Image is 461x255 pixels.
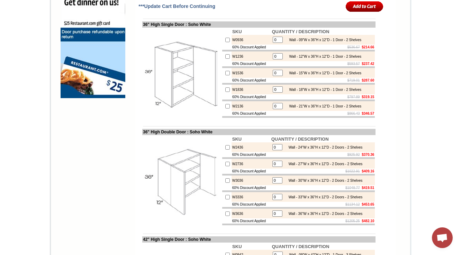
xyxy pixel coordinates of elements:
[232,136,242,142] b: SKU
[1,2,7,7] img: pdf.png
[100,31,118,38] td: Bellmonte Maple
[345,186,360,190] s: $1048.77
[347,112,360,115] s: $866.43
[362,153,374,157] b: $370.36
[347,95,360,99] s: $797.89
[232,159,271,169] td: W2736
[346,1,383,12] input: Add to Cart
[232,85,271,94] td: W1836
[232,192,271,202] td: W3336
[345,219,360,223] s: $1205.25
[362,95,374,99] b: $319.15
[362,78,374,82] b: $287.60
[232,142,271,152] td: W2436
[362,219,374,223] b: $482.10
[142,129,376,135] td: 36" High Double Door : Soho White
[272,29,329,34] b: QUANTITY / DESCRIPTION
[18,19,19,20] img: spacer.gif
[60,31,81,39] td: [PERSON_NAME] White Shaker
[232,68,271,78] td: W1536
[362,169,374,173] b: $409.16
[8,3,56,7] b: Price Sheet View in PDF Format
[232,176,271,185] td: W3036
[232,94,271,100] td: 60% Discount Applied
[285,212,363,216] div: Wall - 36"W x 36"H x 12"D - 2 Doors - 2 Shelves
[232,45,271,50] td: 60% Discount Applied
[271,136,329,142] b: QUANTITY / DESCRIPTION
[232,35,271,45] td: W0936
[286,38,361,42] div: Wall - 09"W x 36"H x 12"D - 1 Door - 2 Shelves
[432,227,453,248] a: Open chat
[232,209,271,218] td: W3636
[362,202,374,206] b: $453.65
[37,31,58,39] td: [PERSON_NAME] Yellow Walnut
[347,78,360,82] s: $719.01
[285,145,363,149] div: Wall - 24"W x 36"H x 12"D - 2 Doors - 2 Shelves
[232,218,271,224] td: 60% Discount Applied
[143,34,221,112] img: 36'' High Single Door
[118,19,119,20] img: spacer.gif
[142,21,376,28] td: 36" High Single Door : Soho White
[232,101,271,111] td: W2136
[232,111,271,116] td: 60% Discount Applied
[80,19,81,20] img: spacer.gif
[143,142,221,219] img: 36'' High Double Door
[232,202,271,207] td: 60% Discount Applied
[138,3,215,9] span: ***Update Cart Before Continuing
[347,62,360,66] s: $593.57
[8,1,56,7] a: Price Sheet View in PDF Format
[345,169,360,173] s: $1022.91
[99,19,100,20] img: spacer.gif
[285,179,363,182] div: Wall - 30"W x 36"H x 12"D - 2 Doors - 2 Shelves
[19,31,36,38] td: Alabaster Shaker
[272,244,329,249] b: QUANTITY / DESCRIPTION
[36,19,37,20] img: spacer.gif
[362,112,374,115] b: $346.57
[286,71,361,75] div: Wall - 15"W x 36"H x 12"D - 1 Door - 2 Shelves
[345,202,360,206] s: $1134.12
[119,31,140,39] td: [PERSON_NAME] Blue Shaker
[286,55,361,58] div: Wall - 12"W x 36"H x 12"D - 1 Door - 2 Shelves
[58,19,60,20] img: spacer.gif
[232,185,271,190] td: 60% Discount Applied
[232,78,271,83] td: 60% Discount Applied
[286,88,361,92] div: Wall - 18"W x 36"H x 12"D - 1 Door - 2 Shelves
[142,236,376,243] td: 42" High Single Door : Soho White
[347,153,360,157] s: $925.92
[362,45,374,49] b: $214.66
[232,51,271,61] td: W1236
[232,61,271,66] td: 60% Discount Applied
[362,62,374,66] b: $237.42
[232,169,271,174] td: 60% Discount Applied
[362,186,374,190] b: $419.51
[232,244,242,249] b: SKU
[285,195,363,199] div: Wall - 33"W x 36"H x 12"D - 2 Doors - 2 Shelves
[285,162,363,166] div: Wall - 27"W x 36"H x 12"D - 2 Doors - 2 Shelves
[81,31,99,38] td: Baycreek Gray
[232,29,242,34] b: SKU
[286,104,361,108] div: Wall - 21"W x 36"H x 12"D - 1 Door - 2 Shelves
[347,45,360,49] s: $536.67
[232,152,271,157] td: 60% Discount Applied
